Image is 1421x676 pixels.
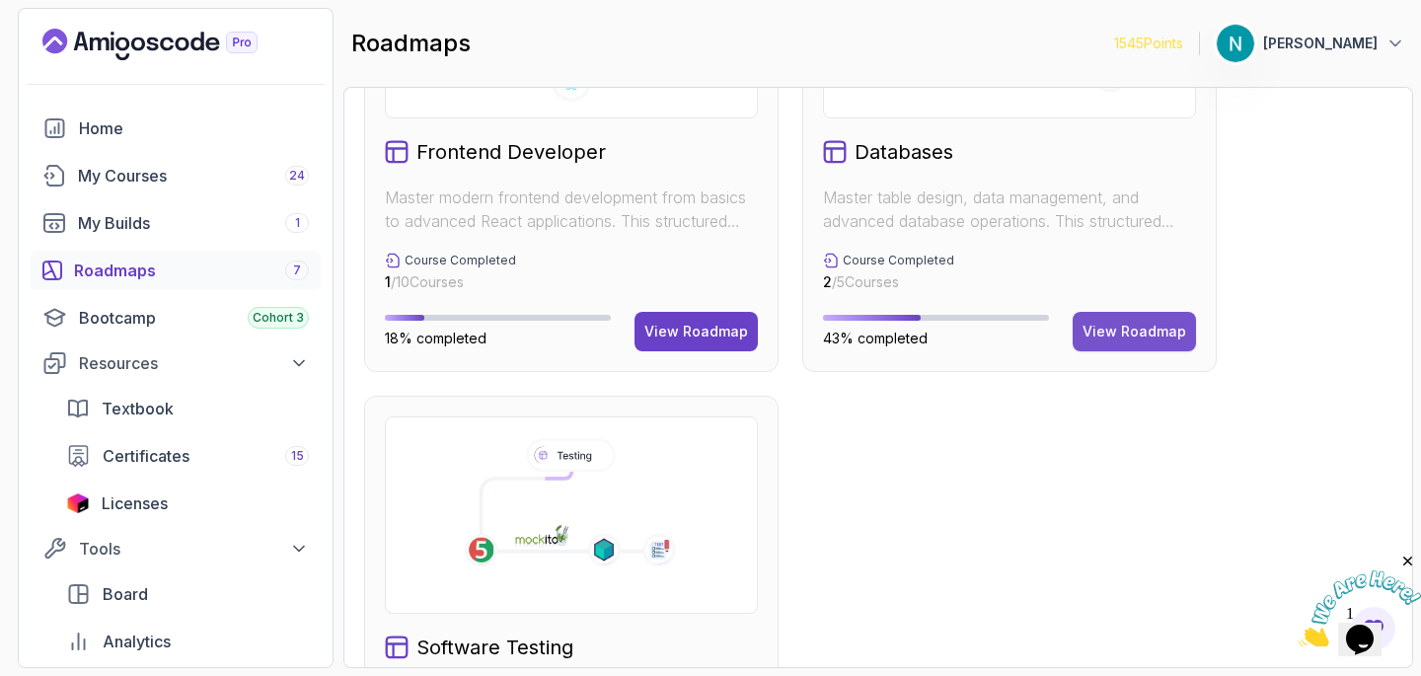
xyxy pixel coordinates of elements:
h2: Databases [855,138,953,166]
a: Landing page [42,29,303,60]
span: 1 [385,273,391,290]
a: courses [31,156,321,195]
span: 1 [8,8,16,25]
a: certificates [54,436,321,476]
span: 24 [289,168,305,184]
span: Licenses [102,491,168,515]
a: textbook [54,389,321,428]
p: [PERSON_NAME] [1263,34,1378,53]
a: home [31,109,321,148]
span: 15 [291,448,304,464]
div: Tools [79,537,309,561]
a: roadmaps [31,251,321,290]
button: View Roadmap [1073,312,1196,351]
span: Textbook [102,397,174,420]
button: Tools [31,531,321,566]
div: Resources [79,351,309,375]
h2: roadmaps [351,28,471,59]
span: Cohort 3 [253,310,304,326]
iframe: chat widget [1299,553,1421,646]
img: jetbrains icon [66,493,90,513]
p: Master table design, data management, and advanced database operations. This structured learning ... [823,186,1196,233]
div: Bootcamp [79,306,309,330]
a: board [54,574,321,614]
span: Board [103,582,148,606]
a: bootcamp [31,298,321,338]
a: analytics [54,622,321,661]
div: View Roadmap [1083,322,1186,341]
p: / 10 Courses [385,272,516,292]
h2: Software Testing [416,634,573,661]
button: user profile image[PERSON_NAME] [1216,24,1405,63]
div: My Courses [78,164,309,188]
p: Course Completed [843,253,954,268]
span: 43% completed [823,330,928,346]
h2: Frontend Developer [416,138,606,166]
button: Resources [31,345,321,381]
div: Roadmaps [74,259,309,282]
img: user profile image [1217,25,1254,62]
p: Master modern frontend development from basics to advanced React applications. This structured le... [385,186,758,233]
p: / 5 Courses [823,272,954,292]
span: 2 [823,273,832,290]
p: 1545 Points [1114,34,1183,53]
p: Course Completed [405,253,516,268]
a: builds [31,203,321,243]
a: licenses [54,484,321,523]
button: View Roadmap [635,312,758,351]
span: Certificates [103,444,189,468]
span: 18% completed [385,330,486,346]
span: Analytics [103,630,171,653]
div: My Builds [78,211,309,235]
div: View Roadmap [644,322,748,341]
div: Home [79,116,309,140]
span: 1 [295,215,300,231]
span: 7 [293,263,301,278]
